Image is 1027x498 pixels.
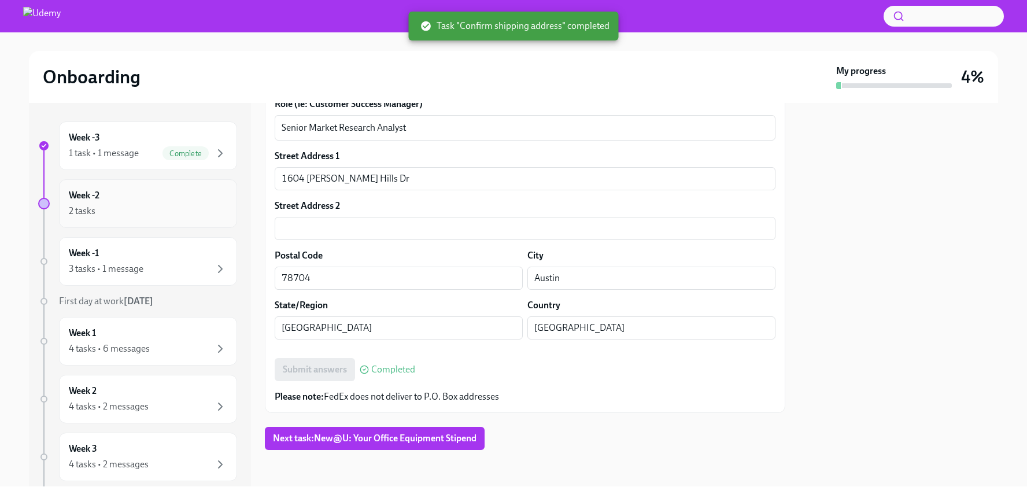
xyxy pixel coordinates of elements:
strong: [DATE] [124,296,153,307]
span: Task "Confirm shipping address" completed [420,20,609,32]
label: City [527,249,544,262]
h3: 4% [961,67,984,87]
h6: Week 1 [69,327,96,340]
label: Street Address 1 [275,150,339,163]
label: Street Address 2 [275,200,340,212]
span: Completed [371,365,415,374]
a: Week -31 task • 1 messageComplete [38,121,237,170]
h6: Week -2 [69,189,99,202]
span: Next task : New@U: Your Office Equipment Stipend [273,433,476,444]
p: FedEx does not deliver to P.O. Box addresses [275,390,775,403]
strong: My progress [836,65,886,78]
a: Week 14 tasks • 6 messages [38,317,237,366]
strong: Please note: [275,391,324,402]
h6: Week 2 [69,385,97,397]
h6: Week 3 [69,442,97,455]
div: 4 tasks • 6 messages [69,342,150,355]
a: First day at work[DATE] [38,295,237,308]
img: Udemy [23,7,61,25]
h6: Week -3 [69,131,100,144]
button: Next task:New@U: Your Office Equipment Stipend [265,427,485,450]
label: Role (ie: Customer Success Manager) [275,98,775,110]
div: 1 task • 1 message [69,147,139,160]
span: Complete [162,149,209,158]
div: 3 tasks • 1 message [69,263,143,275]
label: Postal Code [275,249,323,262]
label: Country [527,299,560,312]
h6: Week -1 [69,247,99,260]
a: Week -13 tasks • 1 message [38,237,237,286]
div: 4 tasks • 2 messages [69,458,149,471]
label: State/Region [275,299,328,312]
a: Week -22 tasks [38,179,237,228]
textarea: Senior Market Research Analyst [282,121,769,135]
a: Week 34 tasks • 2 messages [38,433,237,481]
a: Week 24 tasks • 2 messages [38,375,237,423]
span: First day at work [59,296,153,307]
h2: Onboarding [43,65,141,88]
div: 2 tasks [69,205,95,217]
div: 4 tasks • 2 messages [69,400,149,413]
